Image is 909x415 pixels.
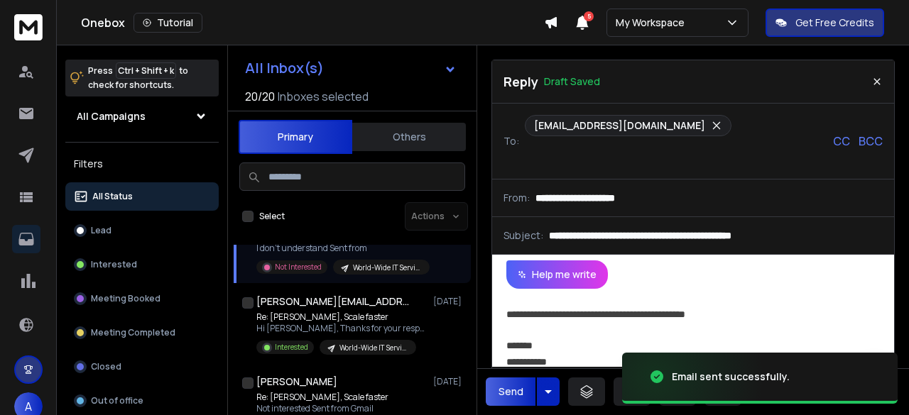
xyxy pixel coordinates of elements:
span: 20 / 20 [245,88,275,105]
p: CC [833,133,850,150]
p: Lead [91,225,111,236]
button: All Campaigns [65,102,219,131]
p: Out of office [91,395,143,406]
p: Press to check for shortcuts. [88,64,188,92]
h1: [PERSON_NAME][EMAIL_ADDRESS][DOMAIN_NAME] [256,294,413,309]
h1: [PERSON_NAME] [256,375,337,389]
button: Closed [65,353,219,381]
p: Re: [PERSON_NAME], Scale faster [256,311,427,323]
div: Email sent successfully. [672,370,790,384]
button: Primary [239,120,352,154]
p: From: [504,191,530,205]
button: Meeting Booked [65,284,219,313]
button: Help me write [506,260,608,289]
p: World-Wide IT Services [339,343,408,353]
h3: Inboxes selected [278,88,369,105]
div: Onebox [81,13,544,33]
h1: All Inbox(s) [245,61,324,75]
p: Interested [91,259,137,270]
p: Re: [PERSON_NAME], Scale faster [256,392,427,403]
p: Hi [PERSON_NAME], Thanks for your response. [256,323,427,334]
p: Not interested Sent from Gmail [256,403,427,414]
p: I don’t understand Sent from [256,243,427,254]
h1: All Campaigns [77,109,146,123]
label: Select [259,211,285,222]
button: Interested [65,250,219,279]
span: Ctrl + Shift + k [116,62,176,79]
h3: Filters [65,154,219,174]
button: All Status [65,182,219,211]
span: 5 [584,11,594,21]
p: [EMAIL_ADDRESS][DOMAIN_NAME] [534,118,705,133]
p: [DATE] [433,376,465,387]
p: To: [504,134,519,148]
p: Not Interested [275,262,322,272]
button: Out of office [65,387,219,415]
button: Tutorial [134,13,202,33]
p: Meeting Booked [91,293,160,304]
button: Lead [65,216,219,245]
p: [DATE] [433,296,465,307]
p: All Status [92,191,133,202]
p: World-Wide IT Services [353,262,421,273]
p: My Workspace [616,16,690,30]
p: BCC [859,133,883,150]
button: Send [486,377,535,406]
p: Interested [275,342,308,353]
button: Meeting Completed [65,319,219,347]
p: Closed [91,361,121,372]
button: All Inbox(s) [234,54,468,82]
button: Others [352,121,466,153]
p: Subject: [504,228,543,243]
p: Get Free Credits [795,16,874,30]
button: Get Free Credits [766,9,884,37]
p: Draft Saved [544,74,600,89]
p: Reply [504,72,538,92]
p: Meeting Completed [91,327,175,338]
